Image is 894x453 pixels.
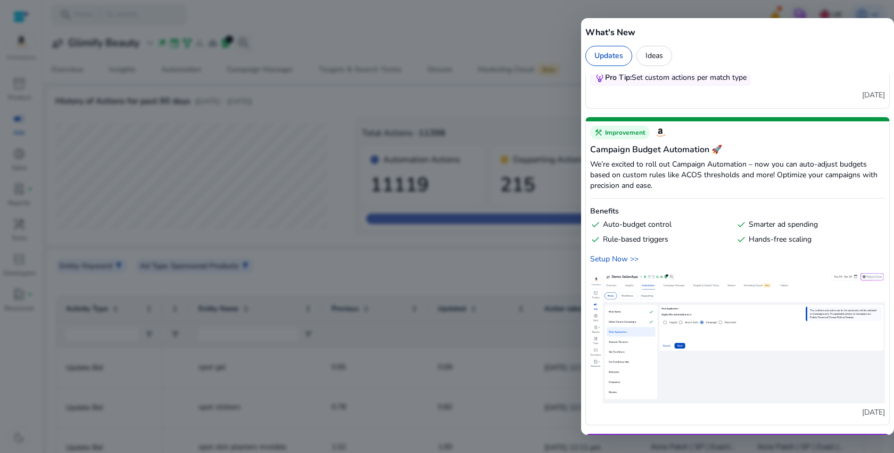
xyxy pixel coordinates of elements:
[594,72,605,83] span: emoji_objects
[736,219,878,230] div: Smarter ad spending
[590,90,885,101] p: [DATE]
[590,219,601,230] span: check
[585,26,890,39] h5: What's New
[585,46,632,66] div: Updates
[594,128,603,137] span: construction
[636,46,672,66] div: Ideas
[590,407,885,418] p: [DATE]
[590,253,885,265] a: Setup Now >>
[590,219,732,230] div: Auto-budget control
[605,72,747,83] div: Set custom actions per match type
[736,219,747,230] span: check
[590,234,601,245] span: check
[590,143,885,156] h5: Campaign Budget Automation 🚀
[590,234,732,245] div: Rule-based triggers
[654,126,667,139] img: Amazon
[605,128,645,137] span: Improvement
[590,159,885,191] p: We’re excited to roll out Campaign Automation – now you can auto-adjust budgets based on custom r...
[590,206,885,217] h6: Benefits
[605,72,632,83] span: Pro Tip:
[736,234,878,245] div: Hands-free scaling
[736,234,747,245] span: check
[590,273,885,403] img: Campaign Budget Automation 🚀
